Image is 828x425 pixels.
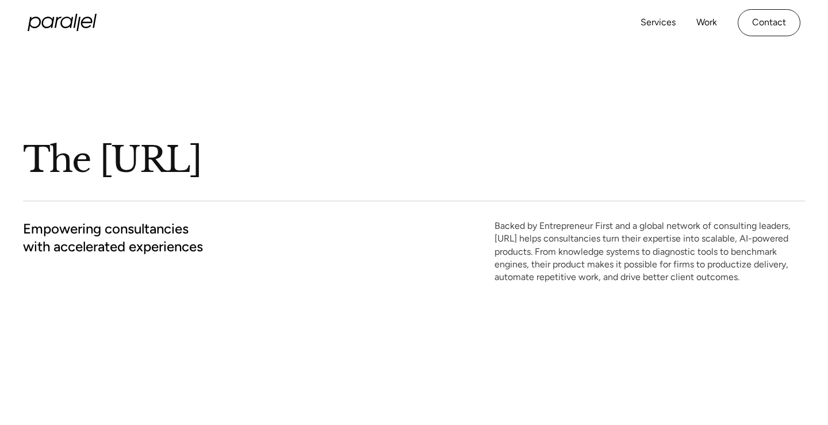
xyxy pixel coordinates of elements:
[641,14,676,31] a: Services
[23,220,239,255] h2: Empowering consultancies with accelerated experiences
[23,137,483,182] h1: The [URL]
[738,9,800,36] a: Contact
[696,14,717,31] a: Work
[494,220,805,284] p: Backed by Entrepreneur First and a global network of consulting leaders, [URL] helps consultancie...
